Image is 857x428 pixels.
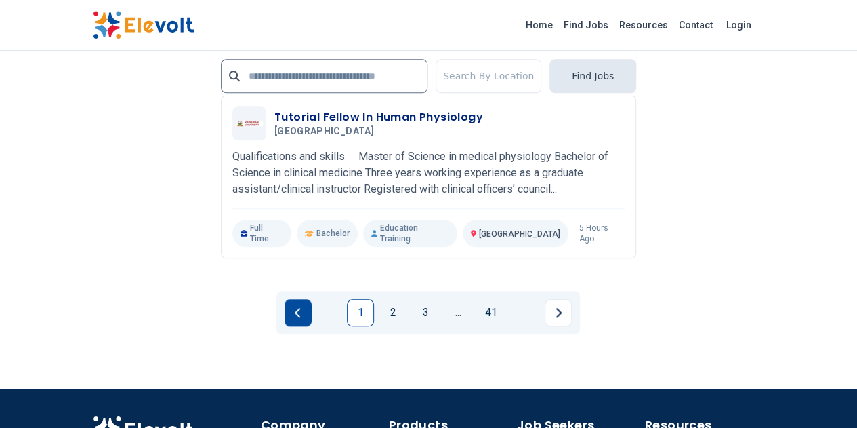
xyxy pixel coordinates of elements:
a: Page 3 [412,299,439,326]
img: Kabarak University [236,121,263,126]
p: Education Training [363,220,457,247]
iframe: Chat Widget [789,363,857,428]
a: Resources [614,14,673,36]
span: [GEOGRAPHIC_DATA] [479,229,560,239]
h3: Tutorial Fellow In Human Physiology [274,109,483,125]
img: Elevolt [93,11,194,39]
button: Find Jobs [549,59,636,93]
p: 5 hours ago [579,222,625,244]
a: Contact [673,14,718,36]
a: Find Jobs [558,14,614,36]
a: Page 41 [477,299,504,326]
a: Login [718,12,759,39]
p: Full Time [232,220,291,247]
p: Qualifications and skills Master of Science in medical physiology Bachelor of Science in clinical... [232,149,625,197]
a: Home [520,14,558,36]
a: Page 1 is your current page [347,299,374,326]
a: Previous page [285,299,312,326]
a: Next page [545,299,572,326]
span: [GEOGRAPHIC_DATA] [274,125,374,138]
span: Bachelor [316,228,350,239]
a: Page 2 [379,299,406,326]
a: Jump forward [444,299,472,326]
a: Kabarak UniversityTutorial Fellow In Human Physiology[GEOGRAPHIC_DATA]Qualifications and skills M... [232,106,625,247]
ul: Pagination [285,299,572,326]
